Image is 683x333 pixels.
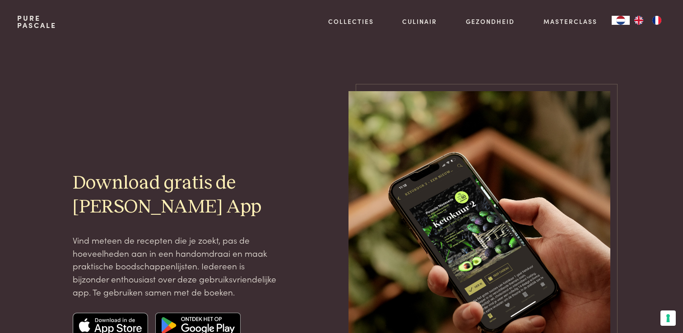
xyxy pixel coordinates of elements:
ul: Language list [630,16,666,25]
a: Masterclass [544,17,597,26]
aside: Language selected: Nederlands [612,16,666,25]
p: Vind meteen de recepten die je zoekt, pas de hoeveelheden aan in een handomdraai en maak praktisc... [73,234,279,298]
a: EN [630,16,648,25]
div: Language [612,16,630,25]
button: Uw voorkeuren voor toestemming voor trackingtechnologieën [660,310,676,326]
a: Culinair [402,17,437,26]
a: Collecties [328,17,374,26]
a: Gezondheid [466,17,515,26]
a: FR [648,16,666,25]
a: PurePascale [17,14,56,29]
a: NL [612,16,630,25]
h2: Download gratis de [PERSON_NAME] App [73,171,279,219]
